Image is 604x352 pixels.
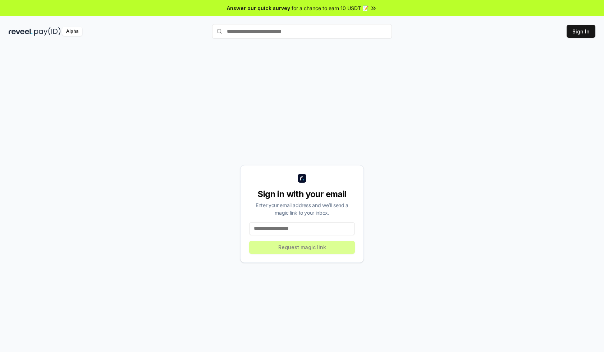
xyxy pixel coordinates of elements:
[34,27,61,36] img: pay_id
[298,174,306,183] img: logo_small
[292,4,369,12] span: for a chance to earn 10 USDT 📝
[9,27,33,36] img: reveel_dark
[227,4,290,12] span: Answer our quick survey
[249,201,355,216] div: Enter your email address and we’ll send a magic link to your inbox.
[62,27,82,36] div: Alpha
[249,188,355,200] div: Sign in with your email
[567,25,595,38] button: Sign In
